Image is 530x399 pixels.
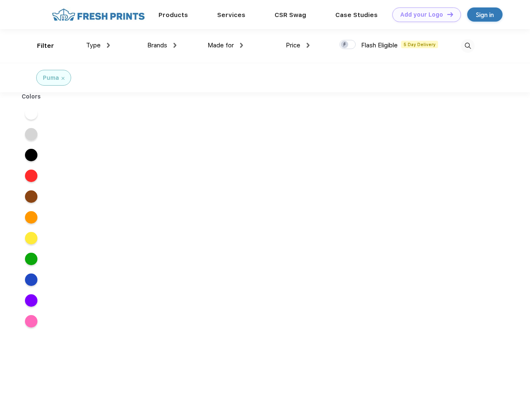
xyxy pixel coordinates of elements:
[401,41,438,48] span: 5 Day Delivery
[467,7,503,22] a: Sign in
[400,11,443,18] div: Add your Logo
[159,11,188,19] a: Products
[217,11,245,19] a: Services
[15,92,47,101] div: Colors
[461,39,475,53] img: desktop_search.svg
[62,77,64,80] img: filter_cancel.svg
[50,7,147,22] img: fo%20logo%202.webp
[447,12,453,17] img: DT
[275,11,306,19] a: CSR Swag
[147,42,167,49] span: Brands
[43,74,59,82] div: Puma
[286,42,300,49] span: Price
[173,43,176,48] img: dropdown.png
[107,43,110,48] img: dropdown.png
[307,43,310,48] img: dropdown.png
[86,42,101,49] span: Type
[208,42,234,49] span: Made for
[37,41,54,51] div: Filter
[476,10,494,20] div: Sign in
[240,43,243,48] img: dropdown.png
[361,42,398,49] span: Flash Eligible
